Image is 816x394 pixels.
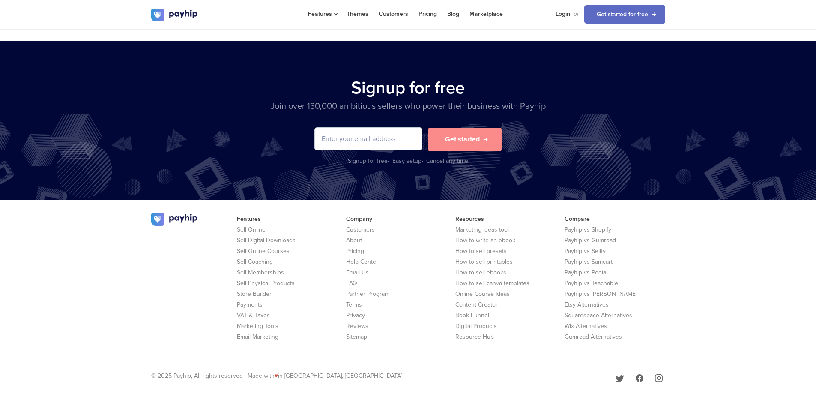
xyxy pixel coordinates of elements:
[151,372,402,380] p: © 2025 Payhip, All rights reserved | Made with in [GEOGRAPHIC_DATA], [GEOGRAPHIC_DATA]
[348,157,391,165] div: Signup for free
[237,258,273,265] a: Sell Coaching
[237,280,295,287] a: Sell Physical Products
[455,280,529,287] a: How to sell canva templates
[151,213,198,226] img: logo.svg
[151,9,198,21] img: logo.svg
[237,247,290,255] a: Sell Online Courses
[388,157,390,165] span: •
[237,301,263,308] a: Payments
[315,128,422,150] input: Enter your email address
[565,280,618,287] a: Payhip vs Teachable
[455,237,515,244] a: How to write an ebook
[565,312,632,319] a: Squarespace Alternatives
[346,226,375,233] a: Customers
[455,258,513,265] a: How to sell printables
[455,247,507,255] a: How to sell presets
[346,333,367,340] a: Sitemap
[346,215,447,223] li: Company
[455,333,494,340] a: Resource Hub
[565,301,609,308] a: Etsy Alternatives
[428,128,502,151] button: Get started
[346,269,369,276] a: Email Us
[237,237,296,244] a: Sell Digital Downloads
[565,269,606,276] a: Payhip vs Podia
[346,301,362,308] a: Terms
[237,226,266,233] a: Sell Online
[565,215,665,223] li: Compare
[455,322,497,330] a: Digital Products
[455,290,510,298] a: Online Course Ideas
[346,237,362,244] a: About
[346,280,357,287] a: FAQ
[237,215,338,223] li: Features
[565,247,606,255] a: Payhip vs Sellfy
[584,5,665,24] a: Get started for free
[565,258,613,265] a: Payhip vs Samcart
[275,372,278,379] span: ♥
[633,372,646,385] a: Facebook
[613,372,627,385] a: Twitter
[346,247,364,255] a: Pricing
[346,290,389,298] a: Partner Program
[308,10,336,18] span: Features
[455,226,509,233] a: Marketing ideas tool
[565,237,616,244] a: Payhip vs Gumroad
[565,226,611,233] a: Payhip vs Shopify
[455,312,489,319] a: Book Funnel
[455,301,498,308] a: Content Creator
[455,215,556,223] li: Resources
[346,312,365,319] a: Privacy
[237,269,284,276] a: Sell Memberships
[426,157,468,165] div: Cancel any time
[346,322,368,330] a: Reviews
[565,290,637,298] a: Payhip vs [PERSON_NAME]
[237,322,278,330] a: Marketing Tools
[652,372,665,385] a: Instagram
[237,312,270,319] a: VAT & Taxes
[455,269,506,276] a: How to sell ebooks
[237,333,278,340] a: Email Marketing
[565,333,622,340] a: Gumroad Alternatives
[151,75,665,100] h2: Signup for free
[237,290,272,298] a: Store Builder
[346,258,378,265] a: Help Center
[565,322,607,330] a: Wix Alternatives
[421,157,424,165] span: •
[392,157,424,165] div: Easy setup
[151,100,665,113] p: Join over 130,000 ambitious sellers who power their business with Payhip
